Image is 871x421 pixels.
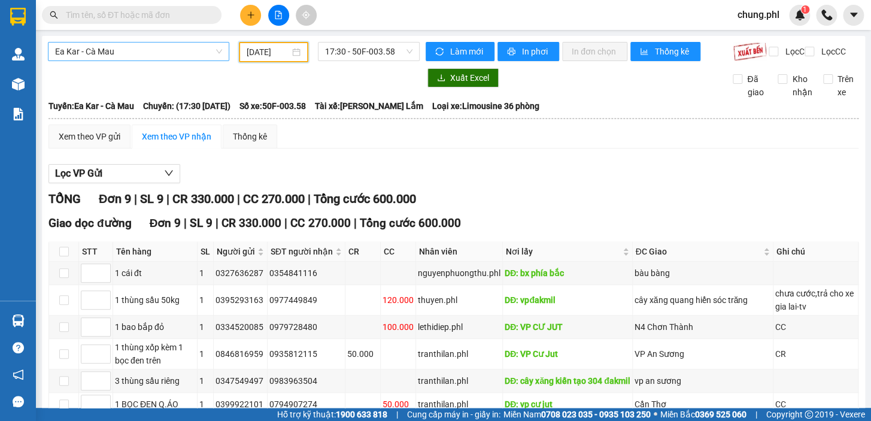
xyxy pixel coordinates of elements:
div: chưa cước,trả cho xe gia lai-tv [775,287,856,313]
div: 1 bao bắp đỏ [115,320,195,334]
th: SL [198,242,214,262]
div: lethidiep.phl [418,320,500,334]
div: tranthilan.phl [418,398,500,411]
span: chung.phl [728,7,789,22]
div: DĐ: bx phía bắc [505,266,630,280]
span: notification [13,369,24,380]
div: 100.000 [383,320,414,334]
span: Chuyến: (17:30 [DATE]) [143,99,230,113]
strong: 0708 023 035 - 0935 103 250 [541,410,651,419]
div: DĐ: VP Cư Jut [505,347,630,361]
img: warehouse-icon [12,78,25,90]
td: 0977449849 [268,285,345,316]
td: 0935812115 [268,339,345,369]
div: DĐ: VP CƯ JUT [505,320,630,334]
span: search [50,11,58,19]
div: Cần Thơ [635,398,771,411]
span: | [166,192,169,206]
div: bàu bàng [635,266,771,280]
span: SĐT người nhận [271,245,333,258]
div: 0327636287 [216,266,265,280]
th: Tên hàng [113,242,198,262]
span: download [437,74,445,83]
button: downloadXuất Excel [427,68,499,87]
span: Thống kê [655,45,691,58]
span: CR 330.000 [221,216,281,230]
th: CC [381,242,416,262]
div: Thống kê [233,130,267,143]
td: 0354841116 [268,262,345,285]
span: sync [435,47,445,57]
span: Kho nhận [787,72,817,99]
th: Nhân viên [416,242,503,262]
div: 0935812115 [269,347,343,361]
span: CC 270.000 [290,216,350,230]
span: | [236,192,239,206]
img: warehouse-icon [12,314,25,327]
span: Nơi lấy [506,245,620,258]
button: plus [240,5,261,26]
strong: 1900 633 818 [336,410,387,419]
div: Xem theo VP gửi [59,130,120,143]
span: Lọc CC [816,45,847,58]
span: 17:30 - 50F-003.58 [325,43,412,60]
div: 1 [199,293,211,307]
span: Tài xế: [PERSON_NAME] Lắm [315,99,423,113]
span: Đơn 9 [99,192,131,206]
span: CC 270.000 [242,192,304,206]
span: | [284,216,287,230]
span: Tổng cước 600.000 [359,216,460,230]
span: | [353,216,356,230]
button: file-add [268,5,289,26]
span: message [13,396,24,407]
div: DĐ: vpđakmil [505,293,630,307]
div: N4 Chơn Thành [635,320,771,334]
span: Lọc VP Gửi [55,166,102,181]
div: 1 thùng xốp kèm 1 bọc đen trên [115,341,195,367]
div: 1 [199,266,211,280]
div: 0983963504 [269,374,343,387]
div: 0846816959 [216,347,265,361]
img: icon-new-feature [794,10,805,20]
button: printerIn phơi [497,42,559,61]
div: 120.000 [383,293,414,307]
span: | [307,192,310,206]
span: Xuất Excel [450,71,489,84]
sup: 1 [801,5,809,14]
span: TỔNG [48,192,81,206]
input: 09/10/2025 [247,46,290,59]
img: logo-vxr [10,8,26,26]
img: 9k= [733,42,767,61]
button: In đơn chọn [562,42,627,61]
span: SL 9 [190,216,213,230]
span: 1 [803,5,807,14]
button: Lọc VP Gửi [48,164,180,183]
span: | [184,216,187,230]
span: Làm mới [450,45,485,58]
span: CR 330.000 [172,192,233,206]
div: 0395293163 [216,293,265,307]
span: question-circle [13,342,24,353]
span: Số xe: 50F-003.58 [239,99,306,113]
div: 3 thùng sầu riêng [115,374,195,387]
div: 1 [199,320,211,334]
span: copyright [805,410,813,419]
span: bar-chart [640,47,650,57]
span: aim [302,11,310,19]
span: | [396,408,398,421]
div: 50.000 [383,398,414,411]
input: Tìm tên, số ĐT hoặc mã đơn [66,8,207,22]
td: 0979728480 [268,316,345,339]
span: Tổng cước 600.000 [313,192,415,206]
span: plus [247,11,255,19]
img: phone-icon [821,10,832,20]
div: cây xăng quang hiển sóc trăng [635,293,771,307]
div: 1 [199,374,211,387]
th: STT [79,242,113,262]
span: file-add [274,11,283,19]
div: 1 [199,398,211,411]
div: 0354841116 [269,266,343,280]
div: 1 BỌC ĐEN Q.ÁO [115,398,195,411]
th: CR [345,242,381,262]
div: 0334520085 [216,320,265,334]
